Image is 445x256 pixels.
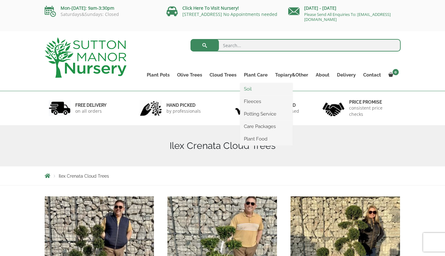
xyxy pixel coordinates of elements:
[45,37,126,78] img: logo
[393,69,399,75] span: 0
[240,109,293,119] a: Potting Service
[323,99,344,118] img: 4.jpg
[75,102,106,108] h6: FREE DELIVERY
[240,71,271,79] a: Plant Care
[288,4,401,12] p: [DATE] - [DATE]
[349,105,397,117] p: consistent price checks
[349,99,397,105] h6: Price promise
[312,71,333,79] a: About
[45,12,157,17] p: Saturdays&Sundays: Closed
[173,71,206,79] a: Olive Trees
[45,173,401,178] nav: Breadcrumbs
[166,108,201,114] p: by professionals
[49,100,71,116] img: 1.jpg
[385,71,401,79] a: 0
[240,134,293,144] a: Plant Food
[143,71,173,79] a: Plant Pots
[140,100,162,116] img: 2.jpg
[206,71,240,79] a: Cloud Trees
[271,71,312,79] a: Topiary&Other
[59,174,109,179] span: Ilex Crenata Cloud Trees
[45,4,157,12] p: Mon-[DATE]: 9am-3:30pm
[75,108,106,114] p: on all orders
[304,12,391,22] a: Please Send All Enquiries To: [EMAIL_ADDRESS][DOMAIN_NAME]
[182,11,277,17] a: [STREET_ADDRESS] No Appointments needed
[45,140,401,151] h1: Ilex Crenata Cloud Trees
[240,122,293,131] a: Care Packages
[333,71,359,79] a: Delivery
[240,84,293,94] a: Soil
[190,39,401,52] input: Search...
[166,102,201,108] h6: hand picked
[182,5,239,11] a: Click Here To Visit Nursery!
[359,71,385,79] a: Contact
[231,100,253,116] img: 3.jpg
[240,97,293,106] a: Fleeces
